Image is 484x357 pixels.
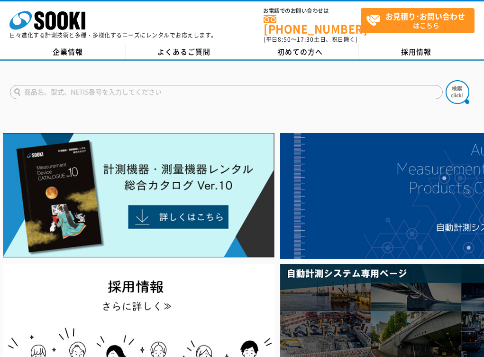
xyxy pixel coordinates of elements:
span: 8:50 [278,35,291,44]
span: 17:30 [297,35,314,44]
strong: お見積り･お問い合わせ [385,10,465,22]
span: お電話でのお問い合わせは [264,8,361,14]
a: 採用情報 [358,45,475,59]
img: btn_search.png [446,80,469,104]
span: 初めての方へ [277,47,323,57]
span: はこちら [366,9,474,32]
a: 企業情報 [10,45,126,59]
span: (平日 ～ 土日、祝日除く) [264,35,357,44]
img: Catalog Ver10 [3,133,274,258]
p: 日々進化する計測技術と多種・多様化するニーズにレンタルでお応えします。 [9,32,217,38]
a: よくあるご質問 [126,45,242,59]
a: [PHONE_NUMBER] [264,15,361,34]
a: お見積り･お問い合わせはこちら [361,8,475,33]
a: 初めての方へ [242,45,358,59]
input: 商品名、型式、NETIS番号を入力してください [10,85,443,99]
